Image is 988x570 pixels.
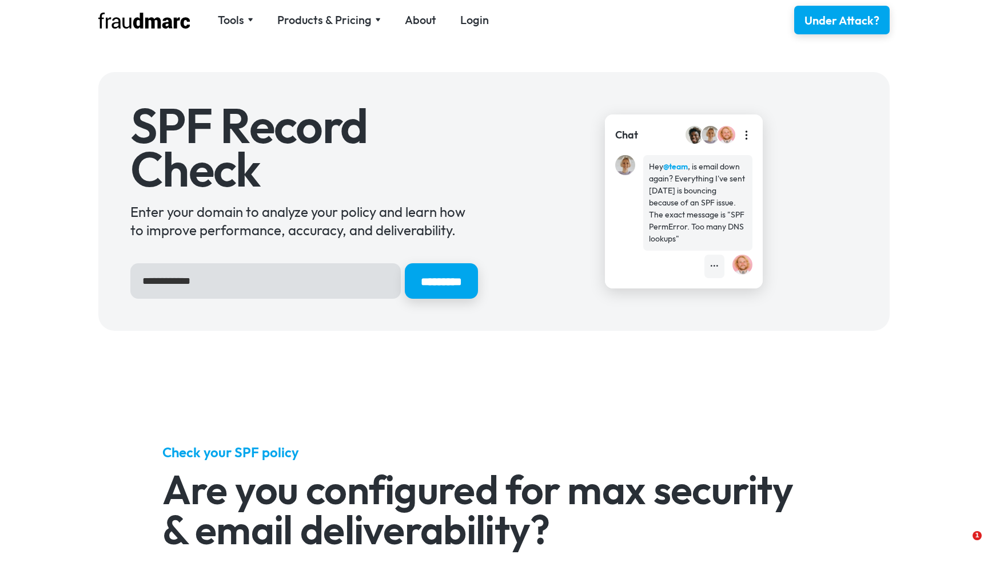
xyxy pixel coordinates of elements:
div: Tools [218,12,253,28]
h2: Are you configured for max security & email deliverability? [162,469,826,549]
span: 1 [973,531,982,540]
a: About [405,12,436,28]
div: Products & Pricing [277,12,372,28]
div: Tools [218,12,244,28]
h5: Check your SPF policy [162,443,826,461]
a: Login [460,12,489,28]
div: Chat [615,128,638,142]
iframe: Intercom notifications message [759,454,988,539]
h1: SPF Record Check [130,104,478,191]
div: Hey , is email down again? Everything I've sent [DATE] is bouncing because of an SPF issue. The e... [649,161,747,245]
div: Products & Pricing [277,12,381,28]
a: Under Attack? [794,6,890,34]
form: Hero Sign Up Form [130,263,478,299]
div: Under Attack? [804,13,879,29]
div: Enter your domain to analyze your policy and learn how to improve performance, accuracy, and deli... [130,203,478,239]
iframe: Intercom live chat [949,531,977,559]
strong: @team [663,161,688,172]
div: ••• [710,260,719,272]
